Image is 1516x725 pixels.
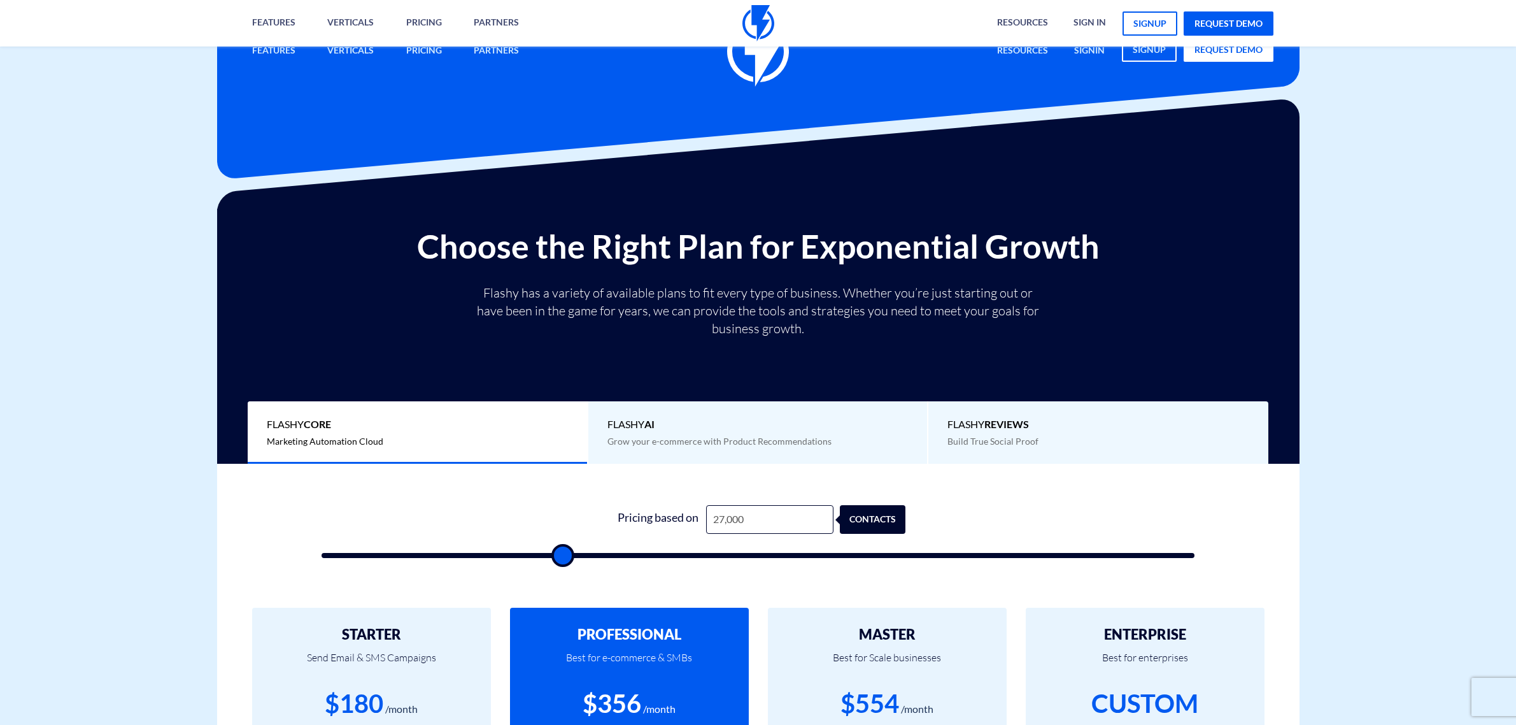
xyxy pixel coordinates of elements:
[840,686,899,722] div: $554
[1091,686,1198,722] div: CUSTOM
[1123,11,1177,36] a: signup
[787,642,988,686] p: Best for Scale businesses
[325,686,383,722] div: $180
[583,686,641,722] div: $356
[1122,38,1177,62] a: signup
[1065,38,1114,65] a: signin
[947,417,1249,432] span: Flashy
[1045,642,1245,686] p: Best for enterprises
[271,642,472,686] p: Send Email & SMS Campaigns
[984,418,1029,430] b: REVIEWS
[988,38,1058,65] a: Resources
[385,702,418,717] div: /month
[1045,627,1245,642] h2: ENTERPRISE
[227,228,1290,264] h2: Choose the Right Plan for Exponential Growth
[464,38,528,65] a: Partners
[267,436,383,447] span: Marketing Automation Cloud
[529,642,730,686] p: Best for e-commerce & SMBs
[901,702,933,717] div: /month
[529,627,730,642] h2: PROFESSIONAL
[643,702,676,717] div: /month
[611,505,706,534] div: Pricing based on
[267,417,568,432] span: Flashy
[607,436,832,447] span: Grow your e-commerce with Product Recommendations
[947,436,1038,447] span: Build True Social Proof
[607,417,909,432] span: Flashy
[644,418,655,430] b: AI
[243,38,305,65] a: Features
[849,505,915,534] div: contacts
[472,284,1045,338] p: Flashy has a variety of available plans to fit every type of business. Whether you’re just starti...
[787,627,988,642] h2: MASTER
[318,38,383,65] a: Verticals
[271,627,472,642] h2: STARTER
[1184,11,1273,36] a: request demo
[304,418,331,430] b: Core
[1184,38,1273,62] a: request demo
[397,38,451,65] a: Pricing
